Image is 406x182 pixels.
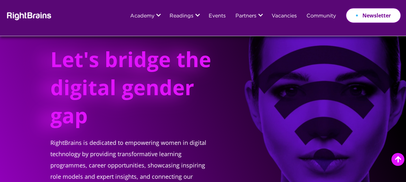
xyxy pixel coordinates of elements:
a: Newsletter [346,8,401,23]
img: Rightbrains [5,11,52,20]
a: Community [307,14,336,19]
a: Events [209,14,226,19]
a: Vacancies [272,14,297,19]
a: Academy [130,14,154,19]
a: Readings [170,14,193,19]
h1: Let's bridge the digital gender gap [50,45,212,137]
a: Partners [235,14,256,19]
